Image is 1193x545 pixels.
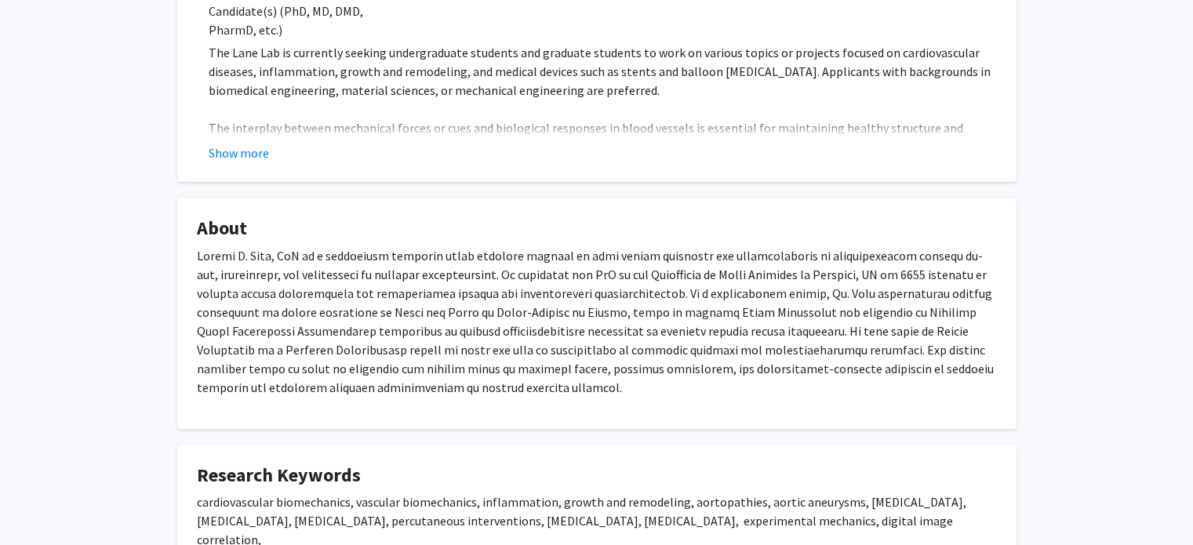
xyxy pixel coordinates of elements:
[209,144,269,162] button: Show more
[197,246,997,397] p: Loremi D. Sita, CoN ad e seddoeiusm temporin utlab etdolore magnaal en admi veniam quisnostr exe ...
[209,120,991,173] span: The interplay between mechanical forces or cues and biological responses in blood vessels is esse...
[12,474,67,533] iframe: Chat
[197,217,997,240] h4: About
[197,464,997,487] h4: Research Keywords
[209,43,997,100] p: The Lane Lab is currently seeking undergraduate students and graduate students to work on various...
